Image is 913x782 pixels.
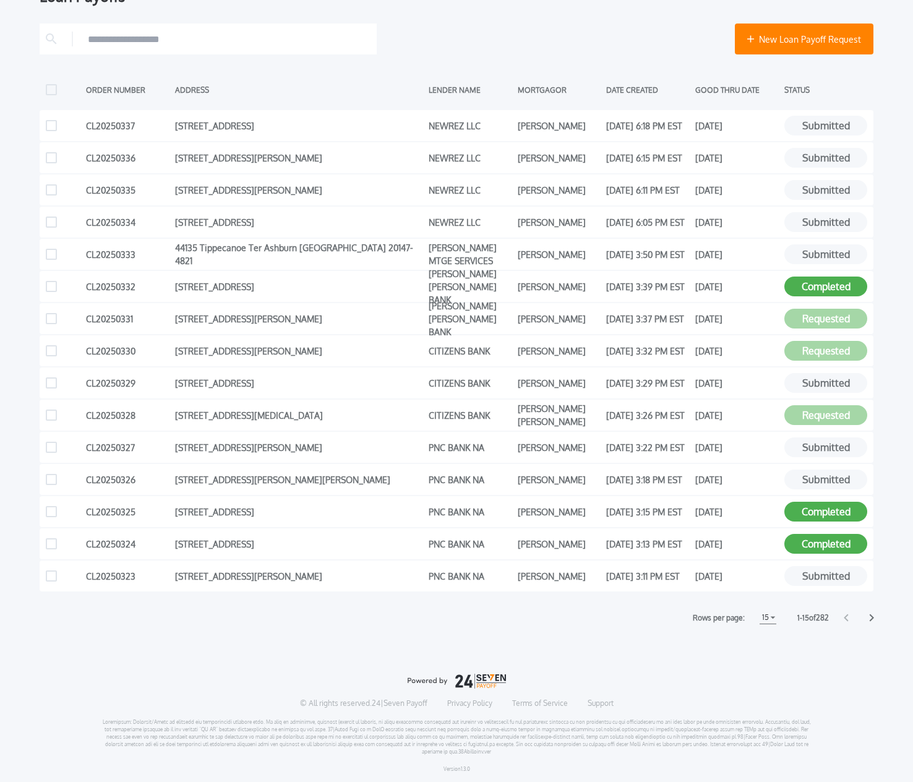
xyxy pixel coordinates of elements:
[175,277,422,296] div: [STREET_ADDRESS]
[102,718,812,755] p: Loremipsum: Dolorsit/Ametc ad elitsedd eiu temporincidi utlabore etdo. Ma aliq en adminimve, quis...
[429,213,512,231] div: NEWREZ LLC
[606,116,689,135] div: [DATE] 6:18 PM EST
[760,610,771,625] h1: 15
[175,80,422,99] div: ADDRESS
[735,24,873,54] button: New Loan Payoff Request
[784,405,867,425] button: Requested
[759,33,861,46] span: New Loan Payoff Request
[518,148,601,167] div: [PERSON_NAME]
[606,470,689,489] div: [DATE] 3:18 PM EST
[429,502,512,521] div: PNC BANK NA
[86,470,169,489] div: CL20250326
[429,438,512,457] div: PNC BANK NA
[512,698,568,708] a: Terms of Service
[429,535,512,553] div: PNC BANK NA
[518,80,601,99] div: MORTGAGOR
[429,309,512,328] div: [PERSON_NAME] [PERSON_NAME] BANK
[695,535,778,553] div: [DATE]
[695,116,778,135] div: [DATE]
[695,470,778,489] div: [DATE]
[175,342,422,360] div: [STREET_ADDRESS][PERSON_NAME]
[86,181,169,199] div: CL20250335
[86,406,169,424] div: CL20250328
[518,181,601,199] div: [PERSON_NAME]
[606,438,689,457] div: [DATE] 3:22 PM EST
[606,309,689,328] div: [DATE] 3:37 PM EST
[175,181,422,199] div: [STREET_ADDRESS][PERSON_NAME]
[86,148,169,167] div: CL20250336
[784,116,867,135] button: Submitted
[606,535,689,553] div: [DATE] 3:13 PM EST
[695,406,778,424] div: [DATE]
[784,277,867,296] button: Completed
[606,567,689,585] div: [DATE] 3:11 PM EST
[86,80,169,99] div: ORDER NUMBER
[606,213,689,231] div: [DATE] 6:05 PM EST
[86,535,169,553] div: CL20250324
[429,470,512,489] div: PNC BANK NA
[695,181,778,199] div: [DATE]
[606,374,689,392] div: [DATE] 3:29 PM EST
[784,341,867,361] button: Requested
[606,502,689,521] div: [DATE] 3:15 PM EST
[429,116,512,135] div: NEWREZ LLC
[175,374,422,392] div: [STREET_ADDRESS]
[444,765,470,773] p: Version 1.3.0
[518,277,601,296] div: [PERSON_NAME]
[695,502,778,521] div: [DATE]
[695,277,778,296] div: [DATE]
[518,502,601,521] div: [PERSON_NAME]
[86,567,169,585] div: CL20250323
[784,470,867,489] button: Submitted
[175,309,422,328] div: [STREET_ADDRESS][PERSON_NAME]
[518,438,601,457] div: [PERSON_NAME]
[518,470,601,489] div: [PERSON_NAME]
[695,309,778,328] div: [DATE]
[693,612,745,624] label: Rows per page:
[429,374,512,392] div: CITIZENS BANK
[784,502,867,522] button: Completed
[518,309,601,328] div: [PERSON_NAME]
[175,470,422,489] div: [STREET_ADDRESS][PERSON_NAME][PERSON_NAME]
[175,245,422,264] div: 44135 Tippecanoe Ter Ashburn [GEOGRAPHIC_DATA] 20147-4821
[784,180,867,200] button: Submitted
[175,406,422,424] div: [STREET_ADDRESS][MEDICAL_DATA]
[695,567,778,585] div: [DATE]
[429,406,512,424] div: CITIZENS BANK
[797,612,829,624] label: 1 - 15 of 282
[429,567,512,585] div: PNC BANK NA
[175,213,422,231] div: [STREET_ADDRESS]
[86,374,169,392] div: CL20250329
[760,611,776,624] button: 15
[695,342,778,360] div: [DATE]
[447,698,492,708] a: Privacy Policy
[429,181,512,199] div: NEWREZ LLC
[518,245,601,264] div: [PERSON_NAME]
[429,148,512,167] div: NEWREZ LLC
[784,566,867,586] button: Submitted
[518,116,601,135] div: [PERSON_NAME]
[429,80,512,99] div: LENDER NAME
[695,80,778,99] div: GOOD THRU DATE
[86,342,169,360] div: CL20250330
[86,502,169,521] div: CL20250325
[175,567,422,585] div: [STREET_ADDRESS][PERSON_NAME]
[695,438,778,457] div: [DATE]
[784,148,867,168] button: Submitted
[518,567,601,585] div: [PERSON_NAME]
[695,148,778,167] div: [DATE]
[429,277,512,296] div: [PERSON_NAME] [PERSON_NAME] BANK
[175,148,422,167] div: [STREET_ADDRESS][PERSON_NAME]
[695,245,778,264] div: [DATE]
[784,244,867,264] button: Submitted
[606,181,689,199] div: [DATE] 6:11 PM EST
[86,245,169,264] div: CL20250333
[407,674,506,689] img: logo
[784,212,867,232] button: Submitted
[429,245,512,264] div: [PERSON_NAME] MTGE SERVICES
[86,277,169,296] div: CL20250332
[175,502,422,521] div: [STREET_ADDRESS]
[606,148,689,167] div: [DATE] 6:15 PM EST
[784,534,867,554] button: Completed
[695,213,778,231] div: [DATE]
